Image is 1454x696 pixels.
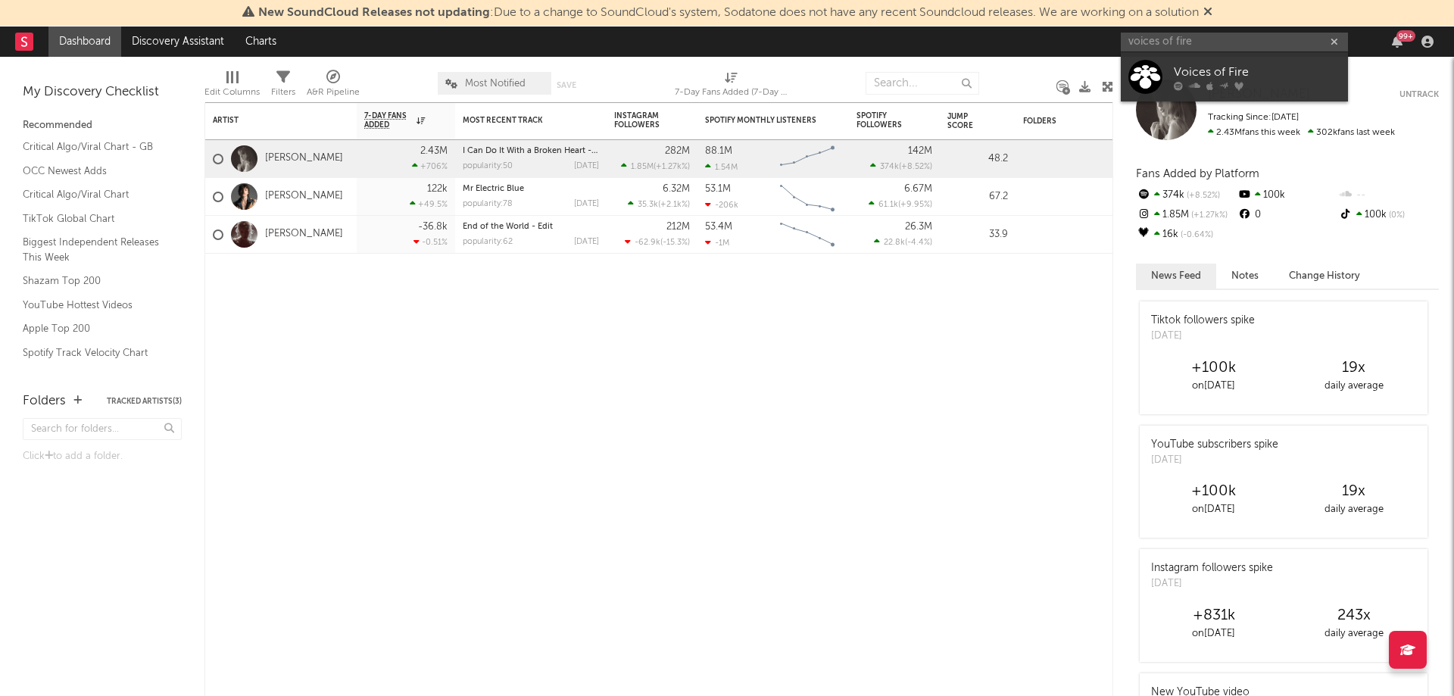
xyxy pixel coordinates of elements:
[1284,359,1424,377] div: 19 x
[907,239,930,247] span: -4.4 %
[1144,501,1284,519] div: on [DATE]
[675,83,788,101] div: 7-Day Fans Added (7-Day Fans Added)
[410,199,448,209] div: +49.5 %
[905,222,932,232] div: 26.3M
[1208,128,1395,137] span: 302k fans last week
[1284,625,1424,643] div: daily average
[1208,113,1299,122] span: Tracking Since: [DATE]
[1151,313,1255,329] div: Tiktok followers spike
[1121,33,1348,51] input: Search for artists
[1274,264,1375,289] button: Change History
[271,64,295,108] div: Filters
[420,146,448,156] div: 2.43M
[23,117,182,135] div: Recommended
[663,184,690,194] div: 6.32M
[1151,453,1278,468] div: [DATE]
[656,163,688,171] span: +1.27k %
[625,237,690,247] div: ( )
[204,83,260,101] div: Edit Columns
[1136,186,1237,205] div: 374k
[465,79,526,89] span: Most Notified
[660,201,688,209] span: +2.1k %
[1136,168,1259,179] span: Fans Added by Platform
[23,211,167,227] a: TikTok Global Chart
[908,146,932,156] div: 142M
[675,64,788,108] div: 7-Day Fans Added (7-Day Fans Added)
[23,83,182,101] div: My Discovery Checklist
[23,345,167,361] a: Spotify Track Velocity Chart
[271,83,295,101] div: Filters
[900,201,930,209] span: +9.95 %
[856,111,910,130] div: Spotify Followers
[1136,225,1237,245] div: 16k
[107,398,182,405] button: Tracked Artists(3)
[628,199,690,209] div: ( )
[1144,482,1284,501] div: +100k
[23,392,66,410] div: Folders
[705,116,819,125] div: Spotify Monthly Listeners
[364,111,413,130] span: 7-Day Fans Added
[1396,30,1415,42] div: 99 +
[705,200,738,210] div: -206k
[635,239,660,247] span: -62.9k
[866,72,979,95] input: Search...
[235,27,287,57] a: Charts
[773,178,841,216] svg: Chart title
[1151,437,1278,453] div: YouTube subscribers spike
[1392,36,1403,48] button: 99+
[463,200,513,208] div: popularity: 78
[557,81,576,89] button: Save
[1174,63,1340,81] div: Voices of Fire
[901,163,930,171] span: +8.52 %
[463,147,686,155] a: I Can Do It With a Broken Heart - [PERSON_NAME] Remix
[1136,205,1237,225] div: 1.85M
[574,238,599,246] div: [DATE]
[48,27,121,57] a: Dashboard
[307,83,360,101] div: A&R Pipeline
[773,216,841,254] svg: Chart title
[880,163,899,171] span: 374k
[1237,205,1337,225] div: 0
[265,190,343,203] a: [PERSON_NAME]
[213,116,326,125] div: Artist
[1189,211,1228,220] span: +1.27k %
[631,163,654,171] span: 1.85M
[418,222,448,232] div: -36.8k
[1121,52,1348,101] a: Voices of Fire
[265,228,343,241] a: [PERSON_NAME]
[23,448,182,466] div: Click to add a folder.
[1151,576,1273,591] div: [DATE]
[705,222,732,232] div: 53.4M
[23,139,167,155] a: Critical Algo/Viral Chart - GB
[705,184,731,194] div: 53.1M
[463,147,599,155] div: I Can Do It With a Broken Heart - Dombresky Remix
[663,239,688,247] span: -15.3 %
[1208,128,1300,137] span: 2.43M fans this week
[1216,264,1274,289] button: Notes
[1144,359,1284,377] div: +100k
[1178,231,1213,239] span: -0.64 %
[23,320,167,337] a: Apple Top 200
[1284,482,1424,501] div: 19 x
[705,162,738,172] div: 1.54M
[23,297,167,314] a: YouTube Hottest Videos
[874,237,932,247] div: ( )
[1151,560,1273,576] div: Instagram followers spike
[463,223,553,231] a: End of the World - Edit
[427,184,448,194] div: 122k
[121,27,235,57] a: Discovery Assistant
[773,140,841,178] svg: Chart title
[947,150,1008,168] div: 48.2
[1237,186,1337,205] div: 100k
[621,161,690,171] div: ( )
[23,234,167,265] a: Biggest Independent Releases This Week
[1151,329,1255,344] div: [DATE]
[638,201,658,209] span: 35.3k
[705,146,732,156] div: 88.1M
[666,222,690,232] div: 212M
[1144,625,1284,643] div: on [DATE]
[665,146,690,156] div: 282M
[1144,607,1284,625] div: +831k
[869,199,932,209] div: ( )
[1284,607,1424,625] div: 243 x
